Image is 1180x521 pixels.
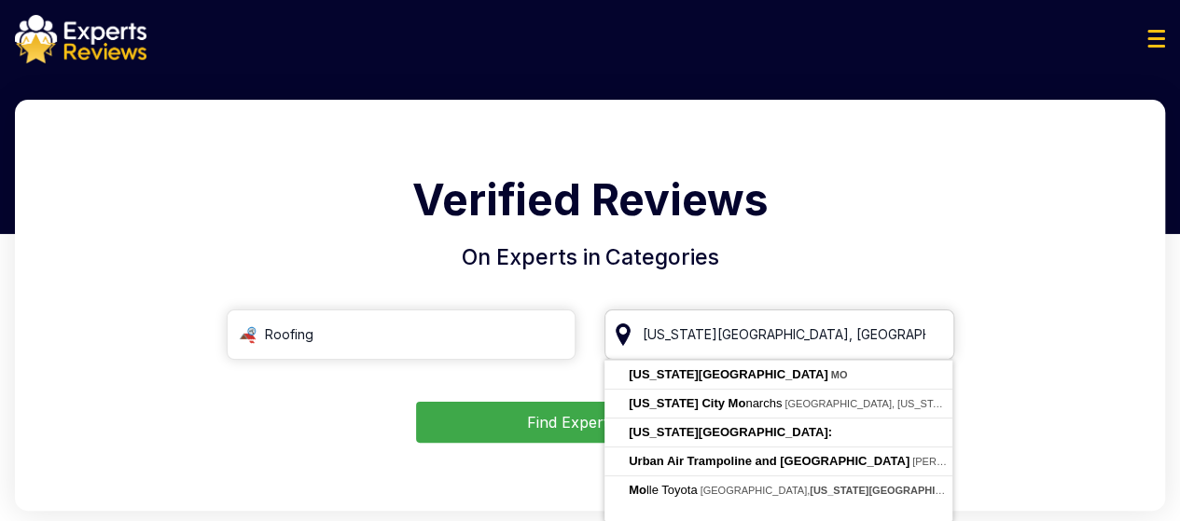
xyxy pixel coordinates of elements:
button: Find Experts Now [416,402,764,443]
span: [US_STATE][GEOGRAPHIC_DATA]: [629,425,832,439]
span: [US_STATE] City Mo [629,396,745,410]
h1: Verified Reviews [37,168,1143,241]
input: Your City [604,309,954,360]
span: narchs [629,396,784,410]
span: [US_STATE][GEOGRAPHIC_DATA] [629,367,828,381]
span: Urban Air Trampoline and [GEOGRAPHIC_DATA] [629,454,909,468]
img: Menu Icon [1147,30,1165,48]
span: Mo [629,483,646,497]
span: lle Toyota [629,483,700,497]
h4: On Experts in Categories [37,241,1143,274]
input: Search Category [227,309,576,360]
span: [US_STATE][GEOGRAPHIC_DATA] [810,485,979,496]
img: logo [15,15,146,63]
span: [GEOGRAPHIC_DATA], , [GEOGRAPHIC_DATA] [700,485,1090,496]
span: MO [831,369,848,380]
span: [GEOGRAPHIC_DATA], [US_STATE][GEOGRAPHIC_DATA], [GEOGRAPHIC_DATA] [784,398,1173,409]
